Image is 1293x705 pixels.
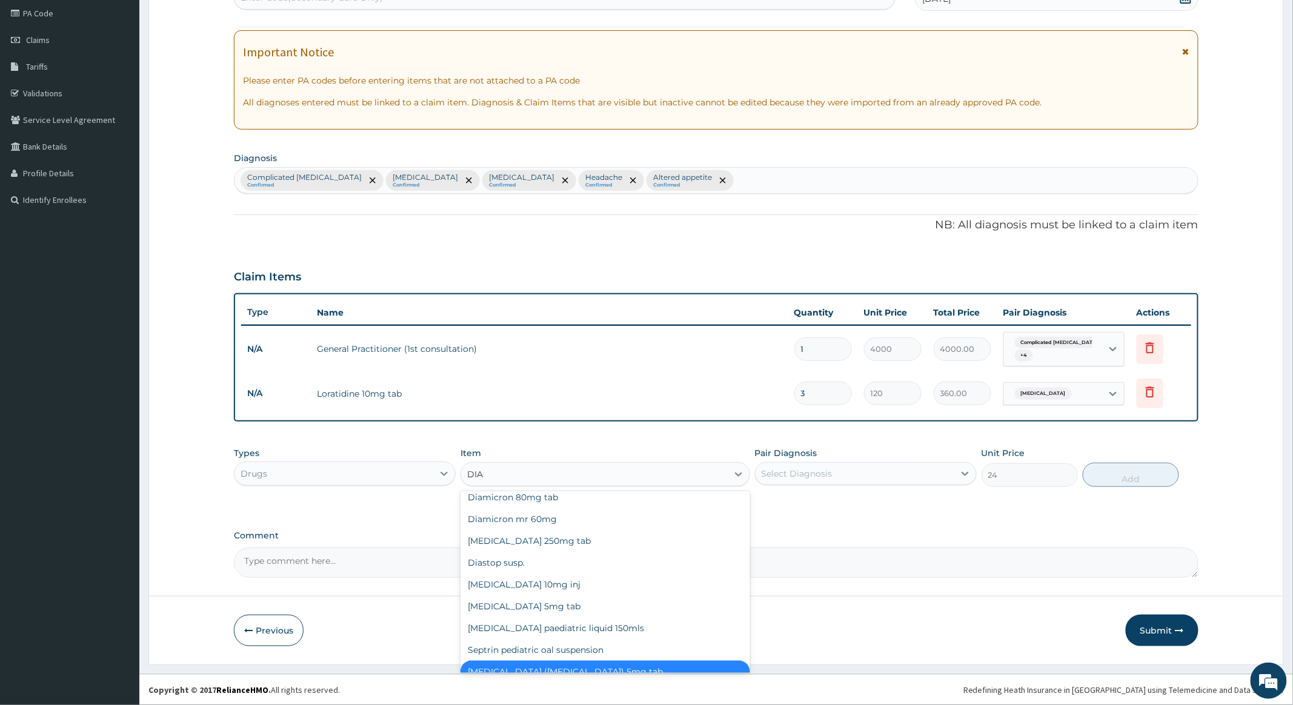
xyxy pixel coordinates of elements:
div: [MEDICAL_DATA] 10mg inj [460,574,750,595]
div: Minimize live chat window [199,6,228,35]
span: We're online! [70,153,167,275]
label: Comment [234,531,1198,541]
footer: All rights reserved. [139,674,1293,705]
small: Confirmed [393,182,458,188]
span: remove selection option [560,175,571,186]
label: Unit Price [982,447,1025,459]
p: Complicated [MEDICAL_DATA] [247,173,362,182]
button: Add [1083,463,1179,487]
span: remove selection option [628,175,639,186]
small: Confirmed [585,182,622,188]
small: Confirmed [247,182,362,188]
div: Redefining Heath Insurance in [GEOGRAPHIC_DATA] using Telemedicine and Data Science! [963,684,1284,696]
h1: Important Notice [243,45,334,59]
div: Diastop susp. [460,552,750,574]
label: Diagnosis [234,152,277,164]
td: General Practitioner (1st consultation) [311,337,788,361]
div: Septrin pediatric oal suspension [460,639,750,661]
p: Headache [585,173,622,182]
span: remove selection option [367,175,378,186]
strong: Copyright © 2017 . [148,684,271,695]
div: Drugs [241,468,267,480]
th: Pair Diagnosis [997,300,1131,325]
label: Item [460,447,481,459]
span: Complicated [MEDICAL_DATA] [1015,337,1105,349]
button: Previous [234,615,304,646]
p: All diagnoses entered must be linked to a claim item. Diagnosis & Claim Items that are visible bu... [243,96,1189,108]
td: Loratidine 10mg tab [311,382,788,406]
th: Total Price [928,300,997,325]
p: NB: All diagnosis must be linked to a claim item [234,217,1198,233]
span: remove selection option [717,175,728,186]
div: Diamicron 80mg tab [460,486,750,508]
td: N/A [241,382,311,405]
div: Diamicron mr 60mg [460,508,750,530]
span: Tariffs [26,61,48,72]
span: [MEDICAL_DATA] [1015,388,1072,400]
p: [MEDICAL_DATA] [489,173,554,182]
label: Pair Diagnosis [755,447,817,459]
span: remove selection option [464,175,474,186]
p: Please enter PA codes before entering items that are not attached to a PA code [243,74,1189,87]
div: [MEDICAL_DATA] 250mg tab [460,530,750,552]
th: Quantity [788,300,858,325]
th: Type [241,301,311,323]
small: Confirmed [653,182,712,188]
p: [MEDICAL_DATA] [393,173,458,182]
div: [MEDICAL_DATA] 5mg tab [460,595,750,617]
h3: Claim Items [234,271,301,284]
th: Actions [1131,300,1191,325]
span: + 4 [1015,349,1033,362]
label: Types [234,448,259,458]
textarea: Type your message and hit 'Enter' [6,331,231,373]
td: N/A [241,338,311,360]
th: Unit Price [858,300,928,325]
span: Claims [26,35,50,45]
small: Confirmed [489,182,554,188]
a: RelianceHMO [216,684,268,695]
button: Submit [1126,615,1198,646]
div: Chat with us now [63,68,204,84]
img: d_794563401_company_1708531726252_794563401 [22,61,49,91]
div: [MEDICAL_DATA] paediatric liquid 150mls [460,617,750,639]
p: Altered appetite [653,173,712,182]
th: Name [311,300,788,325]
div: [MEDICAL_DATA] ([MEDICAL_DATA]) 5mg tab [460,661,750,683]
div: Select Diagnosis [762,468,833,480]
